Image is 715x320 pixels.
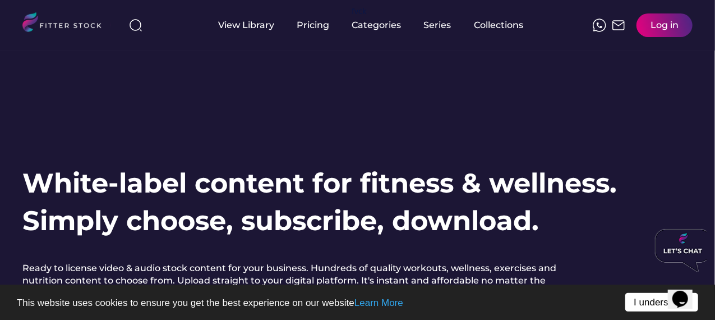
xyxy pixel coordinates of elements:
iframe: chat widget [651,225,707,276]
div: Series [424,19,452,31]
div: fvck [352,6,367,17]
img: LOGO.svg [22,12,111,35]
iframe: chat widget [668,275,704,309]
h1: White-label content for fitness & wellness. Simply choose, subscribe, download. [22,164,617,240]
h2: Ready to license video & audio stock content for your business. Hundreds of quality workouts, wel... [22,262,561,300]
img: search-normal%203.svg [129,19,142,32]
a: I understand! [625,293,698,312]
div: Pricing [297,19,330,31]
div: Collections [474,19,524,31]
img: Frame%2051.svg [612,19,625,32]
div: Categories [352,19,402,31]
img: meteor-icons_whatsapp%20%281%29.svg [593,19,606,32]
img: Chat attention grabber [4,4,61,47]
div: View Library [219,19,275,31]
a: Learn More [354,298,403,308]
div: Log in [651,19,679,31]
p: This website uses cookies to ensure you get the best experience on our website [17,298,698,308]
